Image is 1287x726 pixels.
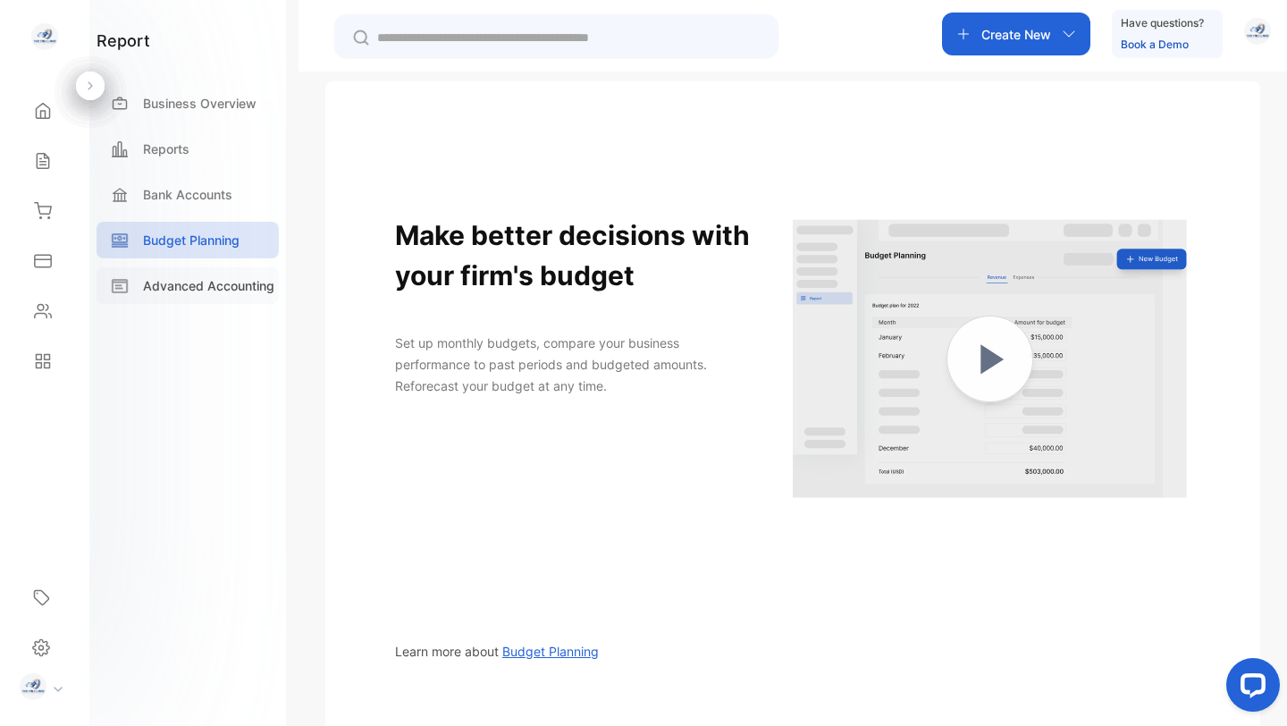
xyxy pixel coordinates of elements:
[31,23,58,50] img: logo
[143,139,189,158] p: Reports
[981,25,1051,44] p: Create New
[942,13,1090,55] button: Create New
[97,267,279,304] a: Advanced Accounting
[395,642,599,661] p: Learn more about
[788,163,1190,565] img: Budget Planning gating
[143,276,274,295] p: Advanced Accounting
[97,222,279,258] a: Budget Planning
[97,85,279,122] a: Business Overview
[143,94,257,113] p: Business Overview
[1121,38,1189,51] a: Book a Demo
[395,215,753,296] h1: Make better decisions with your firm's budget
[97,131,279,167] a: Reports
[499,644,599,659] a: Budget Planning
[1121,14,1204,32] p: Have questions?
[395,335,707,393] span: Set up monthly budgets, compare your business performance to past periods and budgeted amounts. R...
[1212,651,1287,726] iframe: LiveChat chat widget
[97,176,279,213] a: Bank Accounts
[143,185,232,204] p: Bank Accounts
[20,673,46,700] img: profile
[97,29,150,53] h1: report
[143,231,240,249] p: Budget Planning
[1244,13,1271,55] button: avatar
[1244,18,1271,45] img: avatar
[502,644,599,659] span: Budget Planning
[788,163,1190,570] a: Budget Planning gating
